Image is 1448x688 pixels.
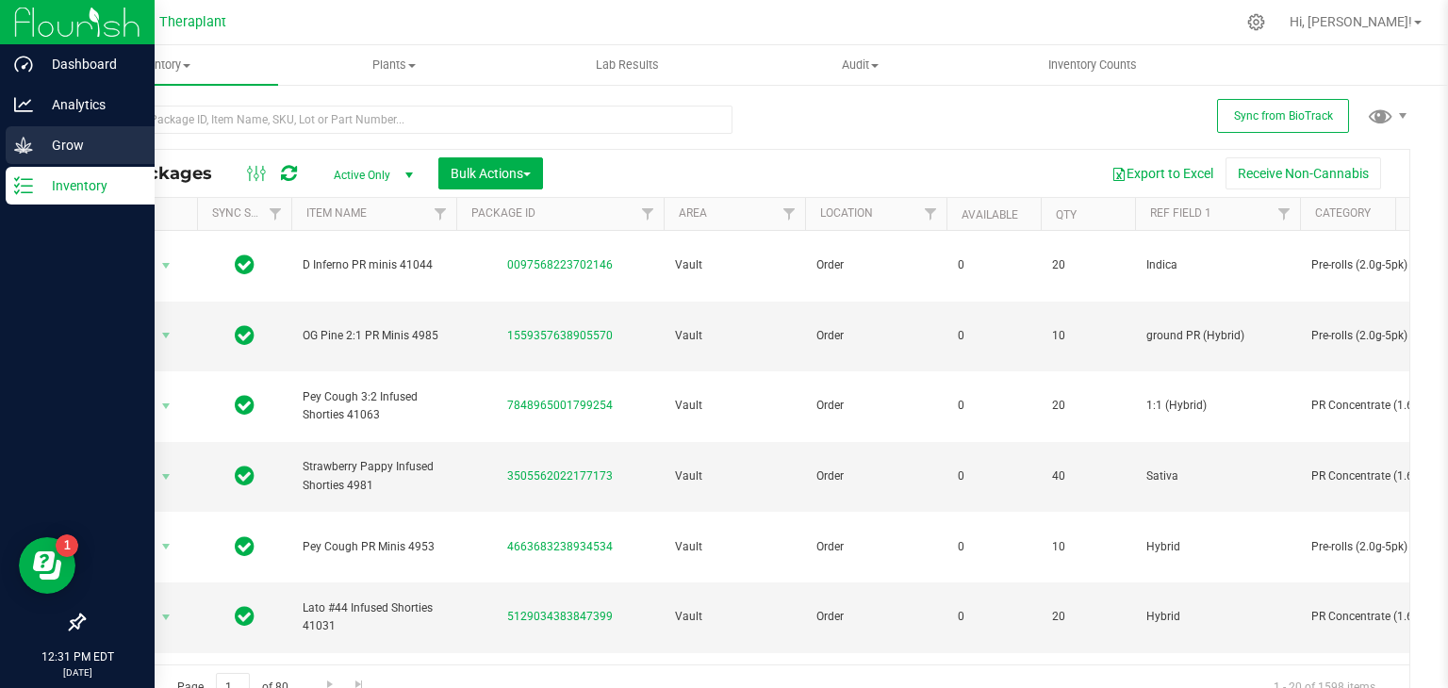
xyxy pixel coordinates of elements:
[235,603,255,630] span: In Sync
[1217,99,1349,133] button: Sync from BioTrack
[155,464,178,490] span: select
[303,538,445,556] span: Pey Cough PR Minis 4953
[816,538,935,556] span: Order
[14,176,33,195] inline-svg: Inventory
[260,198,291,230] a: Filter
[451,166,531,181] span: Bulk Actions
[1052,327,1124,345] span: 10
[235,533,255,560] span: In Sync
[303,256,445,274] span: D Inferno PR minis 41044
[8,665,146,680] p: [DATE]
[14,55,33,74] inline-svg: Dashboard
[1099,157,1226,189] button: Export to Excel
[675,467,794,485] span: Vault
[675,397,794,415] span: Vault
[155,604,178,631] span: select
[56,534,78,557] iframe: Resource center unread badge
[816,608,935,626] span: Order
[303,599,445,635] span: Lato #44 Infused Shorties 41031
[159,14,226,30] span: Theraplant
[962,208,1018,221] a: Available
[1052,256,1124,274] span: 20
[235,463,255,489] span: In Sync
[235,392,255,418] span: In Sync
[915,198,946,230] a: Filter
[438,157,543,189] button: Bulk Actions
[675,538,794,556] span: Vault
[820,206,873,220] a: Location
[1052,538,1124,556] span: 10
[98,163,231,184] span: All Packages
[1290,14,1412,29] span: Hi, [PERSON_NAME]!
[155,253,178,279] span: select
[507,399,613,412] a: 7848965001799254
[1052,467,1124,485] span: 40
[570,57,684,74] span: Lab Results
[958,327,1029,345] span: 0
[303,327,445,345] span: OG Pine 2:1 PR Minis 4985
[675,608,794,626] span: Vault
[14,136,33,155] inline-svg: Grow
[155,322,178,349] span: select
[278,45,511,85] a: Plants
[1226,157,1381,189] button: Receive Non-Cannabis
[1315,206,1371,220] a: Category
[1052,608,1124,626] span: 20
[633,198,664,230] a: Filter
[511,45,744,85] a: Lab Results
[1244,13,1268,31] div: Manage settings
[507,329,613,342] a: 1559357638905570
[507,540,613,553] a: 4663683238934534
[19,537,75,594] iframe: Resource center
[306,206,367,220] a: Item Name
[1146,467,1289,485] span: Sativa
[279,57,510,74] span: Plants
[235,252,255,278] span: In Sync
[1234,109,1333,123] span: Sync from BioTrack
[744,45,977,85] a: Audit
[471,206,535,220] a: Package ID
[1146,327,1289,345] span: ground PR (Hybrid)
[33,93,146,116] p: Analytics
[745,57,976,74] span: Audit
[675,327,794,345] span: Vault
[1146,256,1289,274] span: Indica
[958,256,1029,274] span: 0
[507,469,613,483] a: 3505562022177173
[774,198,805,230] a: Filter
[1146,538,1289,556] span: Hybrid
[303,388,445,424] span: Pey Cough 3:2 Infused Shorties 41063
[235,322,255,349] span: In Sync
[425,198,456,230] a: Filter
[1023,57,1162,74] span: Inventory Counts
[816,467,935,485] span: Order
[14,95,33,114] inline-svg: Analytics
[816,327,935,345] span: Order
[958,608,1029,626] span: 0
[816,397,935,415] span: Order
[1150,206,1211,220] a: Ref Field 1
[958,538,1029,556] span: 0
[45,45,278,85] a: Inventory
[1052,397,1124,415] span: 20
[33,134,146,156] p: Grow
[958,467,1029,485] span: 0
[816,256,935,274] span: Order
[1146,397,1289,415] span: 1:1 (Hybrid)
[155,533,178,560] span: select
[1056,208,1077,221] a: Qty
[1269,198,1300,230] a: Filter
[679,206,707,220] a: Area
[303,458,445,494] span: Strawberry Pappy Infused Shorties 4981
[1146,608,1289,626] span: Hybrid
[8,648,146,665] p: 12:31 PM EDT
[155,393,178,419] span: select
[958,397,1029,415] span: 0
[675,256,794,274] span: Vault
[83,106,732,134] input: Search Package ID, Item Name, SKU, Lot or Part Number...
[45,57,278,74] span: Inventory
[977,45,1209,85] a: Inventory Counts
[507,610,613,623] a: 5129034383847399
[33,53,146,75] p: Dashboard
